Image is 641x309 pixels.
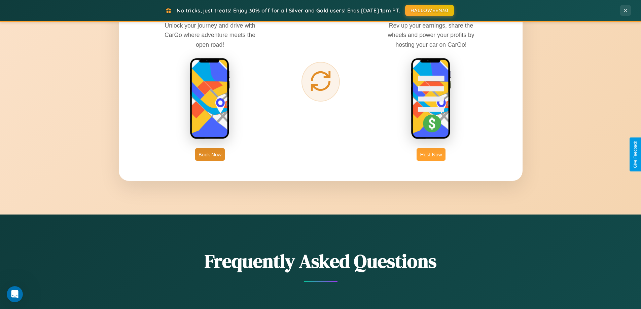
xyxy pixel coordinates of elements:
[177,7,400,14] span: No tricks, just treats! Enjoy 30% off for all Silver and Gold users! Ends [DATE] 1pm PT.
[417,148,445,161] button: Host Now
[411,58,451,140] img: host phone
[381,21,482,49] p: Rev up your earnings, share the wheels and power your profits by hosting your car on CarGo!
[633,141,638,168] div: Give Feedback
[159,21,260,49] p: Unlock your journey and drive with CarGo where adventure meets the open road!
[190,58,230,140] img: rent phone
[7,286,23,302] iframe: Intercom live chat
[195,148,225,161] button: Book Now
[405,5,454,16] button: HALLOWEEN30
[119,248,523,274] h2: Frequently Asked Questions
